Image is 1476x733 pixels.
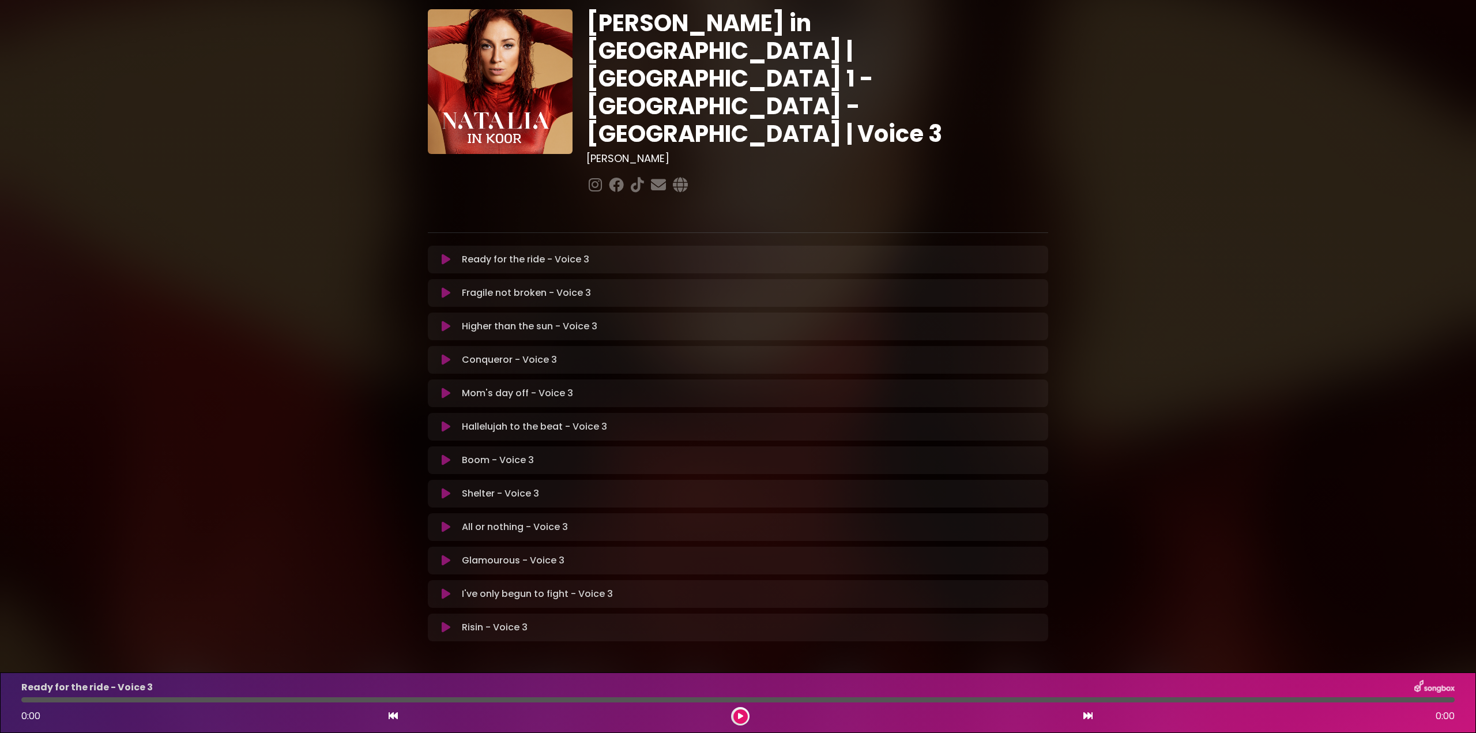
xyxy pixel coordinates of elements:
img: songbox-logo-white.png [1414,680,1455,695]
img: YTVS25JmS9CLUqXqkEhs [428,9,573,154]
h1: [PERSON_NAME] in [GEOGRAPHIC_DATA] | [GEOGRAPHIC_DATA] 1 - [GEOGRAPHIC_DATA] - [GEOGRAPHIC_DATA] ... [586,9,1048,148]
p: Ready for the ride - Voice 3 [462,253,589,266]
p: Hallelujah to the beat - Voice 3 [462,420,607,434]
p: Ready for the ride - Voice 3 [21,681,153,694]
p: Risin - Voice 3 [462,621,528,634]
p: Boom - Voice 3 [462,453,534,467]
h3: [PERSON_NAME] [586,152,1048,165]
p: Conqueror - Voice 3 [462,353,557,367]
p: Glamourous - Voice 3 [462,554,564,567]
p: Mom's day off - Voice 3 [462,386,573,400]
p: Higher than the sun - Voice 3 [462,319,597,333]
p: Fragile not broken - Voice 3 [462,286,591,300]
p: All or nothing - Voice 3 [462,520,568,534]
p: I've only begun to fight - Voice 3 [462,587,613,601]
p: Shelter - Voice 3 [462,487,539,501]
